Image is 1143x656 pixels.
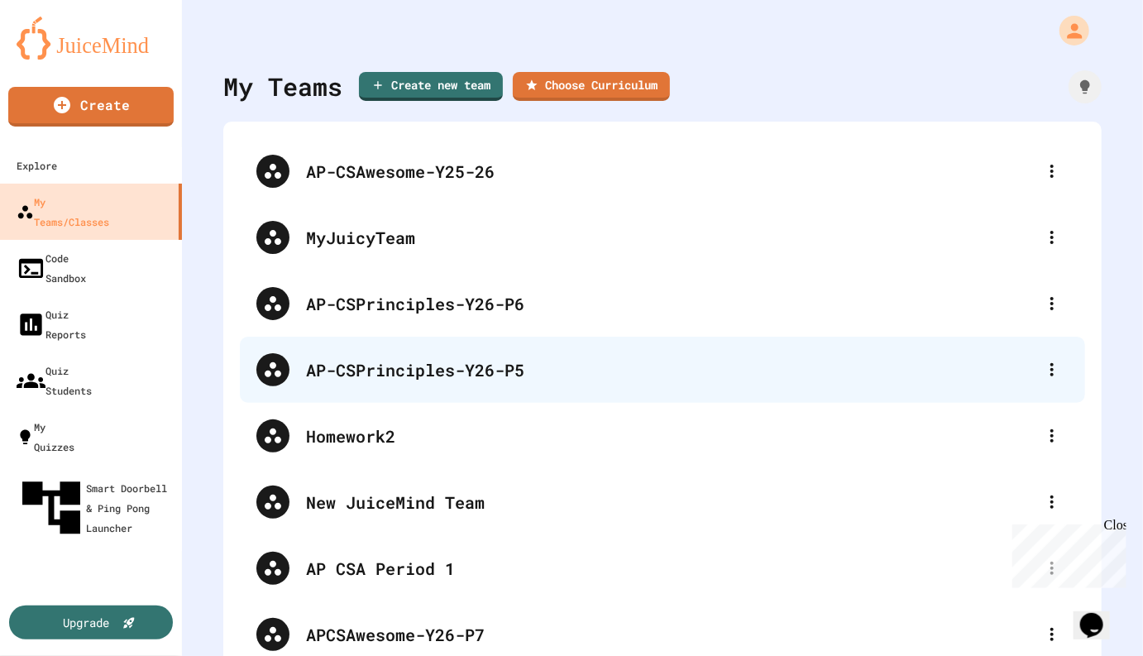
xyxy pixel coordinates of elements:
div: New JuiceMind Team [306,490,1035,515]
div: AP-CSAwesome-Y25-26 [240,138,1085,204]
div: Homework2 [240,403,1085,469]
div: MyJuicyTeam [240,204,1085,271]
div: Quiz Students [17,361,92,400]
div: Quiz Reports [17,304,86,344]
div: AP-CSPrinciples-Y26-P5 [306,357,1035,382]
div: AP-CSAwesome-Y25-26 [306,159,1035,184]
div: My Account [1042,12,1093,50]
div: Smart Doorbell & Ping Pong Launcher [17,473,175,543]
div: AP-CSPrinciples-Y26-P6 [240,271,1085,337]
img: logo-orange.svg [17,17,165,60]
div: How it works [1069,70,1102,103]
div: My Quizzes [17,417,74,457]
div: APCSAwesome-Y26-P7 [306,622,1035,647]
div: Explore [17,156,57,175]
div: MyJuicyTeam [306,225,1035,250]
div: Upgrade [64,614,110,631]
a: Create new team [359,72,503,101]
div: Homework2 [306,424,1035,448]
div: AP CSA Period 1 [240,535,1085,601]
div: AP CSA Period 1 [306,556,1035,581]
iframe: chat widget [1006,518,1126,588]
iframe: chat widget [1074,590,1126,639]
div: My Teams/Classes [17,192,109,232]
div: New JuiceMind Team [240,469,1085,535]
a: Create [8,87,174,127]
div: AP-CSPrinciples-Y26-P5 [240,337,1085,403]
div: Chat with us now!Close [7,7,114,105]
a: Choose Curriculum [513,72,670,101]
div: Code Sandbox [17,248,86,288]
div: My Teams [223,68,342,105]
div: AP-CSPrinciples-Y26-P6 [306,291,1035,316]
